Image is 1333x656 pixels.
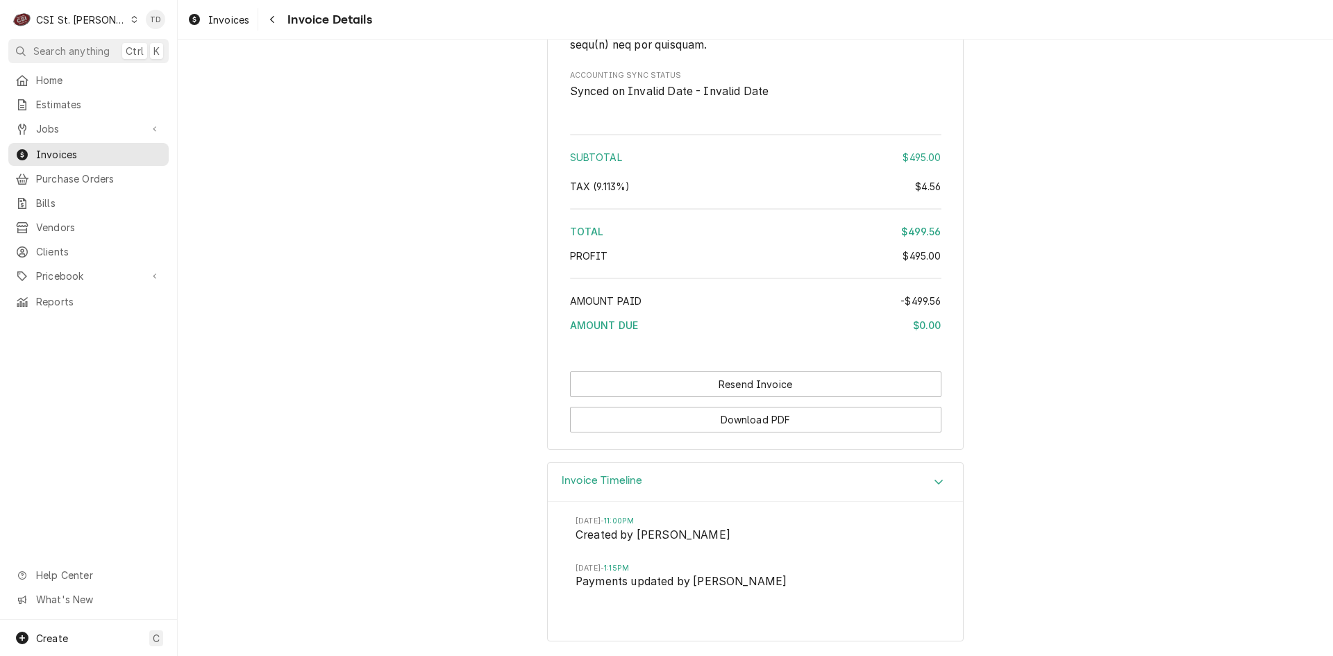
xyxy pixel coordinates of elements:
a: Go to Help Center [8,564,169,587]
div: -$499.56 [900,294,941,308]
span: Purchase Orders [36,171,162,186]
span: Invoices [36,147,162,162]
div: Amount Due [570,318,941,333]
span: Invoice Details [283,10,371,29]
div: $4.56 [915,179,941,194]
span: Bills [36,196,162,210]
div: Button Group Row [570,371,941,397]
span: What's New [36,592,160,607]
a: Estimates [8,93,169,116]
button: Search anythingCtrlK [8,39,169,63]
div: TD [146,10,165,29]
span: Amount Due [570,319,639,331]
span: Create [36,632,68,644]
span: Amount Paid [570,295,642,307]
div: Profit [570,249,941,263]
span: Event String [576,573,935,593]
span: Clients [36,244,162,259]
span: Accounting Sync Status [570,70,941,81]
em: 1:15PM [604,564,629,573]
a: Go to Pricebook [8,264,169,287]
a: Go to Jobs [8,117,169,140]
a: Bills [8,192,169,215]
button: Accordion Details Expand Trigger [548,463,963,503]
div: Accounting Sync Status [570,70,941,100]
span: Invoices [208,12,249,27]
div: $495.00 [903,150,941,165]
span: Reports [36,294,162,309]
span: Pricebook [36,269,141,283]
div: Button Group [570,371,941,432]
span: Total [570,226,604,237]
span: C [153,631,160,646]
a: Home [8,69,169,92]
div: Amount Summary [570,129,941,342]
span: Timestamp [576,563,935,574]
a: Invoices [8,143,169,166]
a: Clients [8,240,169,263]
span: Home [36,73,162,87]
em: 11:00PM [604,516,634,525]
div: CSI St. Louis's Avatar [12,10,32,29]
span: Tax ( 9.113% ) [570,180,630,192]
div: Button Group Row [570,397,941,432]
div: $495.00 [903,249,941,263]
a: Vendors [8,216,169,239]
span: Timestamp [576,516,935,527]
div: Subtotal [570,150,941,165]
a: Go to What's New [8,588,169,611]
li: Event [576,563,935,609]
button: Navigate back [261,8,283,31]
div: Invoice Timeline [547,462,964,642]
div: Total [570,224,941,239]
span: Help Center [36,568,160,582]
span: Search anything [33,44,110,58]
button: Download PDF [570,407,941,432]
span: K [153,44,160,58]
span: Synced on Invalid Date - Invalid Date [570,85,769,98]
button: Resend Invoice [570,371,941,397]
div: Tax [570,179,941,194]
span: Ctrl [126,44,144,58]
span: Jobs [36,121,141,136]
span: Subtotal [570,151,622,163]
a: Purchase Orders [8,167,169,190]
div: CSI St. [PERSON_NAME] [36,12,126,27]
span: Estimates [36,97,162,112]
li: Event [576,516,935,562]
span: Vendors [36,220,162,235]
h3: Invoice Timeline [562,474,643,487]
div: Accordion Body [548,502,963,641]
div: C [12,10,32,29]
div: Tim Devereux's Avatar [146,10,165,29]
div: $499.56 [901,224,941,239]
span: Event String [576,527,935,546]
span: Accounting Sync Status [570,83,941,100]
span: Profit [570,250,608,262]
div: Accordion Header [548,463,963,503]
div: Amount Paid [570,294,941,308]
div: $0.00 [913,318,941,333]
a: Reports [8,290,169,313]
a: Invoices [182,8,255,31]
